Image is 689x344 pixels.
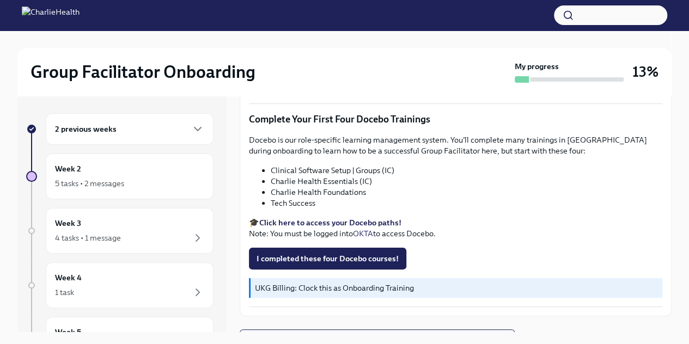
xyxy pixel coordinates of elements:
a: Week 34 tasks • 1 message [26,208,214,254]
li: Charlie Health Foundations [271,187,662,198]
p: UKG Billing: Clock this as Onboarding Training [255,282,658,293]
a: Click here to access your Docebo paths! [259,218,401,228]
h6: Week 5 [55,326,81,338]
h2: Group Facilitator Onboarding [31,61,255,83]
div: 5 tasks • 2 messages [55,178,124,189]
h6: Week 2 [55,163,81,175]
p: Complete Your First Four Docebo Trainings [249,113,662,126]
h3: 13% [632,62,658,82]
a: Week 25 tasks • 2 messages [26,153,214,199]
div: 1 task [55,287,74,298]
h6: Week 4 [55,272,82,284]
span: I completed these four Docebo courses! [257,253,399,264]
li: Tech Success [271,198,662,208]
a: Week 41 task [26,262,214,308]
strong: My progress [515,61,559,72]
img: CharlieHealth [22,7,80,24]
p: Docebo is our role-specific learning management system. You'll complete many trainings in [GEOGRA... [249,134,662,156]
button: I completed these four Docebo courses! [249,248,406,269]
h6: 2 previous weeks [55,123,117,135]
h6: Week 3 [55,217,81,229]
div: 4 tasks • 1 message [55,232,121,243]
div: 2 previous weeks [46,113,214,145]
li: Charlie Health Essentials (IC) [271,176,662,187]
a: OKTA [353,229,373,238]
p: 🎓 Note: You must be logged into to access Docebo. [249,217,662,239]
li: Clinical Software Setup | Groups (IC) [271,165,662,176]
